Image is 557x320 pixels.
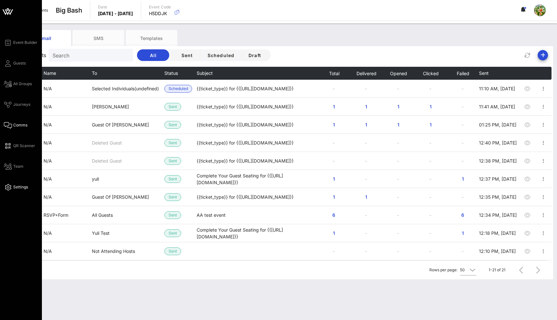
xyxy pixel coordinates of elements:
span: Subject [197,70,213,76]
span: Selected Individuals(undefined) [92,86,159,91]
span: Not Attending Hosts [92,248,135,254]
span: Name [44,70,56,76]
button: Opened [390,67,407,80]
span: yuli [92,176,99,182]
button: 1 [420,101,441,113]
span: Sent [169,157,177,165]
th: Sent [479,67,519,80]
span: 1 [329,122,339,127]
span: 11:10 AM, [DATE] [479,86,515,91]
span: Sent [169,194,177,201]
span: Guest Of [PERSON_NAME] [92,122,149,127]
span: Failed [456,71,469,76]
div: 50Rows per page: [460,265,476,275]
span: Sent [176,53,198,58]
span: Scheduled [169,85,188,92]
span: Deleted Guest [92,140,122,145]
span: 1 [425,122,436,127]
span: Sent [169,212,177,219]
p: [DATE] - [DATE] [98,10,133,17]
button: 1 [388,119,409,131]
th: Failed [447,67,479,80]
button: 1 [356,119,376,131]
span: N/A [44,248,52,254]
span: N/A [44,86,52,91]
span: Delivered [356,71,376,76]
th: To [92,67,164,80]
span: 1 [458,176,468,182]
span: QR Scanner [13,143,35,149]
div: 50 [460,267,465,273]
span: N/A [44,176,52,182]
a: Guests [4,59,26,67]
td: AA test event [197,206,318,224]
span: 1 [329,176,339,182]
span: Opened [390,71,407,76]
span: 1 [329,194,339,200]
button: 1 [388,101,409,113]
div: Templates [126,30,177,46]
p: H5DDJK [149,10,171,17]
button: 1 [324,227,344,239]
button: All [137,49,169,61]
td: {{ticket_type}} for {{[URL][DOMAIN_NAME]}} [197,80,318,98]
span: 12:34 PM, [DATE] [479,212,517,218]
span: 1 [329,104,339,109]
th: Name [44,67,92,80]
span: 1 [361,104,371,109]
span: N/A [44,140,52,145]
td: Complete Your Guest Seating for {{[URL][DOMAIN_NAME]}} [197,170,318,188]
a: Comms [4,121,27,129]
span: 1 [393,104,404,109]
th: Opened [382,67,415,80]
span: Event Builder [13,40,37,45]
a: QR Scanner [4,142,35,150]
span: N/A [44,104,52,109]
a: Journeys [4,101,30,108]
div: 1-21 of 21 [489,267,505,273]
span: 12:10 PM, [DATE] [479,248,516,254]
span: 1 [361,194,371,200]
p: Date [98,4,133,10]
span: 11:41 AM, [DATE] [479,104,515,109]
button: Total [328,67,339,80]
span: Sent [169,175,177,183]
button: 1 [453,173,473,185]
div: Email [19,30,71,46]
span: All [142,53,164,58]
span: Comms [13,122,27,128]
a: Event Builder [4,39,37,46]
span: Total [328,71,339,76]
span: Status [164,70,178,76]
button: 1 [324,119,344,131]
a: All Groups [4,80,32,88]
span: Scheduled [207,53,234,58]
span: Team [13,164,24,169]
td: Complete Your Guest Seating for {{[URL][DOMAIN_NAME]}} [197,224,318,242]
button: Failed [456,67,469,80]
span: 12:35 PM, [DATE] [479,194,516,200]
a: Settings [4,183,28,191]
span: N/A [44,230,52,236]
span: 12:37 PM, [DATE] [479,176,516,182]
span: Sent [169,248,177,255]
span: Clicked [423,71,439,76]
span: [PERSON_NAME] [92,104,129,109]
span: N/A [44,158,52,164]
p: Event Code [149,4,171,10]
span: All Groups [13,81,32,87]
span: RSVP+Form [44,212,68,218]
div: SMS [73,30,124,46]
span: 1 [329,230,339,236]
span: Big Bash [56,5,82,15]
span: 1 [458,230,468,236]
span: Journeys [13,102,30,107]
span: 01:25 PM, [DATE] [479,122,516,127]
td: {{ticket_type}} for {{[URL][DOMAIN_NAME]}} [197,134,318,152]
button: 1 [324,173,344,185]
span: 1 [361,122,371,127]
span: Guests [13,60,26,66]
span: Yuli Test [92,230,110,236]
th: Status [164,67,197,80]
th: Subject [197,67,318,80]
